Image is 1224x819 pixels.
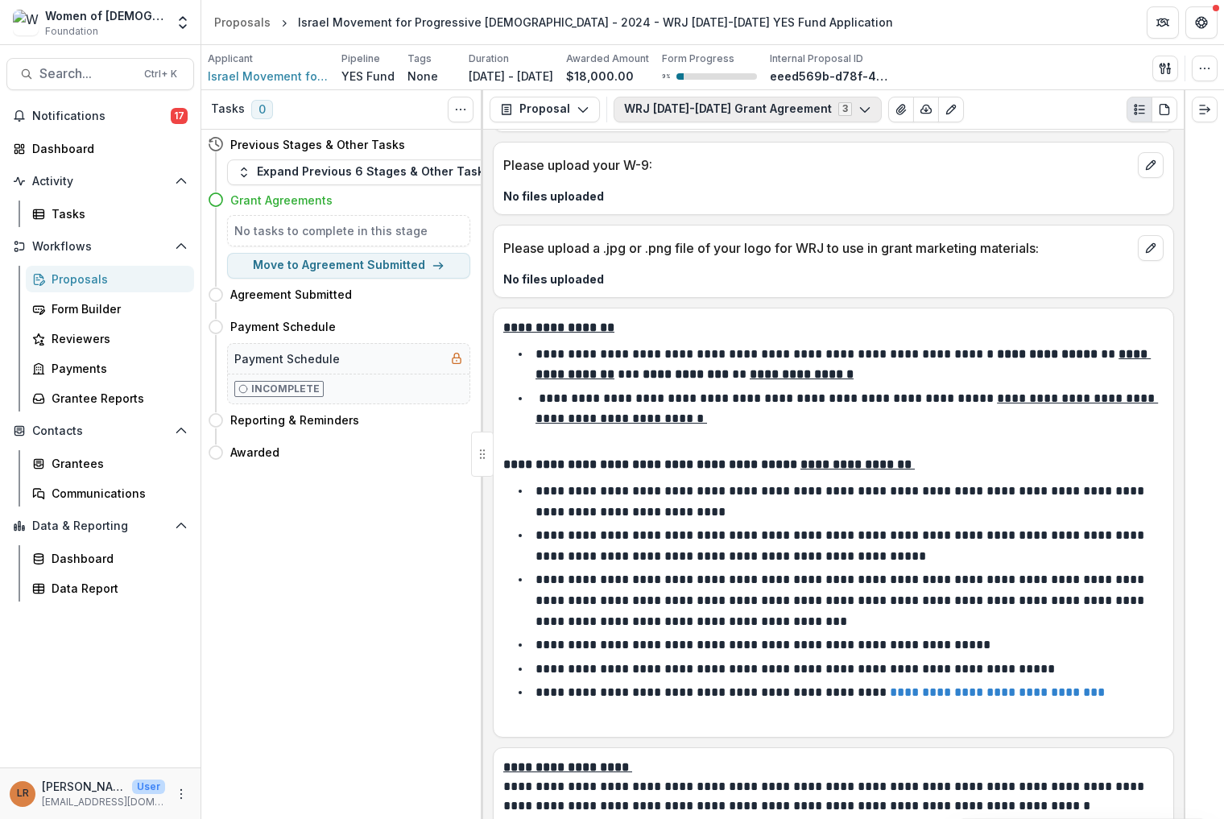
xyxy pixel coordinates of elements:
a: Proposals [26,266,194,292]
span: Search... [39,66,134,81]
div: Proposals [214,14,271,31]
a: Proposals [208,10,277,34]
button: Open Workflows [6,234,194,259]
button: edit [1138,152,1164,178]
div: Dashboard [52,550,181,567]
button: Expand right [1192,97,1218,122]
div: Lizzie Rosenblum [17,788,29,799]
button: Edit as form [938,97,964,122]
div: Payments [52,360,181,377]
a: Reviewers [26,325,194,352]
h4: Grant Agreements [230,192,333,209]
span: Workflows [32,240,168,254]
p: [EMAIL_ADDRESS][DOMAIN_NAME] [42,795,165,809]
h4: Previous Stages & Other Tasks [230,136,405,153]
h4: Payment Schedule [230,318,336,335]
p: Internal Proposal ID [770,52,863,66]
p: No files uploaded [503,271,1164,287]
img: Women of Reform Judaism [13,10,39,35]
p: Please upload your W-9: [503,155,1131,175]
div: Proposals [52,271,181,287]
a: Form Builder [26,296,194,322]
h5: No tasks to complete in this stage [234,222,463,239]
button: Open Contacts [6,418,194,444]
button: Open Data & Reporting [6,513,194,539]
button: Plaintext view [1127,97,1152,122]
p: Tags [407,52,432,66]
button: Notifications17 [6,103,194,129]
button: Open entity switcher [172,6,194,39]
button: edit [1138,235,1164,261]
p: 9 % [662,71,670,82]
div: Form Builder [52,300,181,317]
nav: breadcrumb [208,10,899,34]
button: Get Help [1185,6,1218,39]
button: Move to Agreement Submitted [227,253,470,279]
div: Grantee Reports [52,390,181,407]
a: Payments [26,355,194,382]
p: Applicant [208,52,253,66]
button: View Attached Files [888,97,914,122]
p: Awarded Amount [566,52,649,66]
button: More [172,784,191,804]
div: Reviewers [52,330,181,347]
p: YES Fund [341,68,395,85]
h4: Awarded [230,444,279,461]
span: Notifications [32,110,171,123]
p: Form Progress [662,52,734,66]
span: 0 [251,100,273,119]
div: Tasks [52,205,181,222]
p: Pipeline [341,52,380,66]
div: Grantees [52,455,181,472]
a: Dashboard [6,135,194,162]
h4: Agreement Submitted [230,286,352,303]
a: Tasks [26,201,194,227]
h5: Payment Schedule [234,350,340,367]
p: [PERSON_NAME] [42,778,126,795]
a: Grantees [26,450,194,477]
p: Incomplete [251,382,320,396]
p: Please upload a .jpg or .png file of your logo for WRJ to use in grant marketing materials: [503,238,1131,258]
p: $18,000.00 [566,68,634,85]
a: Grantee Reports [26,385,194,412]
button: Expand Previous 6 Stages & Other Tasks [227,159,501,185]
button: Search... [6,58,194,90]
div: Data Report [52,580,181,597]
button: PDF view [1152,97,1177,122]
span: Contacts [32,424,168,438]
span: Data & Reporting [32,519,168,533]
p: Duration [469,52,509,66]
h4: Reporting & Reminders [230,412,359,428]
span: Foundation [45,24,98,39]
button: WRJ [DATE]-[DATE] Grant Agreement3 [614,97,882,122]
button: Open Activity [6,168,194,194]
p: No files uploaded [503,188,1164,205]
a: Communications [26,480,194,507]
span: 17 [171,108,188,124]
p: eeed569b-d78f-45c9-a490-ef06c3789aca [770,68,891,85]
div: Women of [DEMOGRAPHIC_DATA] [45,7,165,24]
div: Israel Movement for Progressive [DEMOGRAPHIC_DATA] - 2024 - WRJ [DATE]-[DATE] YES Fund Application [298,14,893,31]
span: Activity [32,175,168,188]
p: [DATE] - [DATE] [469,68,553,85]
div: Communications [52,485,181,502]
button: Partners [1147,6,1179,39]
p: None [407,68,438,85]
button: Proposal [490,97,600,122]
div: Ctrl + K [141,65,180,83]
button: Toggle View Cancelled Tasks [448,97,473,122]
a: Israel Movement for Progressive [DEMOGRAPHIC_DATA] [208,68,329,85]
div: Dashboard [32,140,181,157]
a: Data Report [26,575,194,602]
h3: Tasks [211,102,245,116]
a: Dashboard [26,545,194,572]
p: User [132,780,165,794]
